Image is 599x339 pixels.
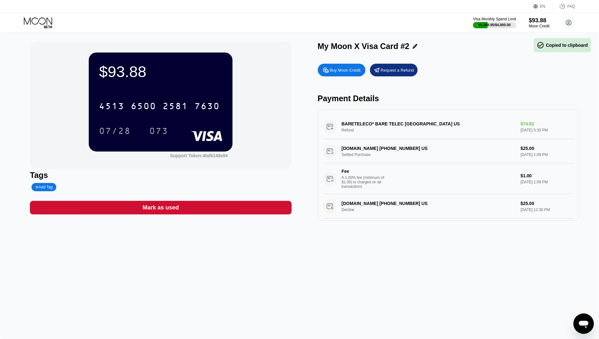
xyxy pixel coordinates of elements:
[342,169,386,174] div: Fee
[170,153,228,158] div: Support Token:4bd6148e84
[143,204,179,211] div: Mark as used
[149,127,168,137] div: 073
[553,3,575,10] div: FAQ
[381,67,414,73] div: Request a Refund
[473,17,516,28] div: Visa Monthly Spend Limit$1,358.95/$4,000.00
[521,173,574,178] div: $1.00
[533,3,553,10] div: EN
[540,4,546,9] div: EN
[318,42,410,51] div: My Moon X Visa Card #2
[170,153,228,158] div: Support Token: 4bd6148e84
[537,41,545,49] span: 
[537,41,588,49] div: Copied to clipboard
[473,17,516,21] div: Visa Monthly Spend Limit
[194,102,220,112] div: 7630
[529,17,550,24] div: $93.88
[318,94,579,103] div: Payment Details
[163,102,188,112] div: 2581
[342,175,389,189] div: A 1.00% fee (minimum of $1.00) is charged on all transactions
[568,4,575,9] div: FAQ
[323,164,574,194] div: FeeA 1.00% fee (minimum of $1.00) is charged on all transactions$1.00[DATE] 1:09 PM
[521,180,574,184] div: [DATE] 1:09 PM
[99,127,131,137] div: 07/28
[370,64,418,76] div: Request a Refund
[31,183,56,191] div: Add Tag
[30,201,291,215] div: Mark as used
[35,185,52,189] div: Add Tag
[94,123,136,139] div: 07/28
[529,24,550,28] div: Moon Credit
[144,123,173,139] div: 073
[30,171,291,180] div: Tags
[529,17,550,28] div: $93.88Moon Credit
[318,64,366,76] div: Buy Moon Credit
[131,102,156,112] div: 6500
[479,23,511,27] div: $1,358.95 / $4,000.00
[574,314,594,334] iframe: Button to launch messaging window
[330,67,361,73] div: Buy Moon Credit
[99,63,222,81] div: $93.88
[95,98,224,114] div: 4513650025817630
[99,102,124,112] div: 4513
